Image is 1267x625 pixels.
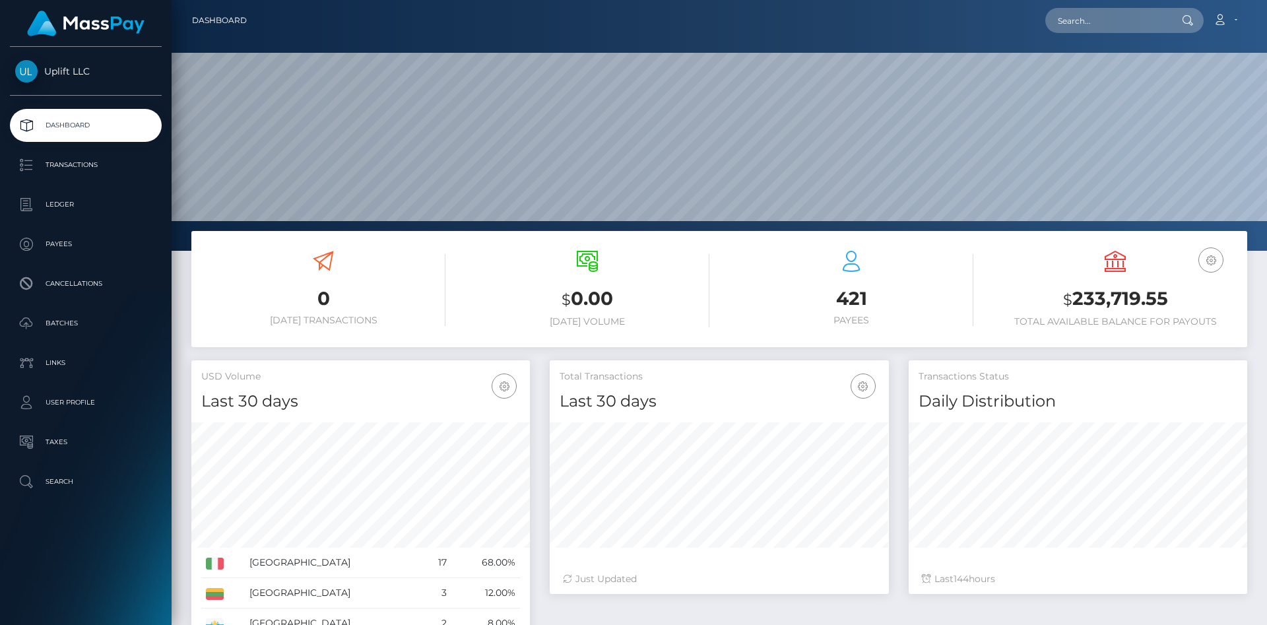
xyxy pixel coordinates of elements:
h4: Daily Distribution [919,390,1237,413]
td: [GEOGRAPHIC_DATA] [245,548,422,578]
a: Search [10,465,162,498]
img: IT.png [206,558,224,570]
h4: Last 30 days [560,390,878,413]
h3: 233,719.55 [993,286,1237,313]
p: User Profile [15,393,156,412]
a: Ledger [10,188,162,221]
input: Search... [1045,8,1169,33]
h3: 421 [729,286,973,312]
a: Dashboard [10,109,162,142]
td: 12.00% [451,578,521,609]
p: Search [15,472,156,492]
div: Last hours [922,572,1234,586]
p: Links [15,353,156,373]
h6: Payees [729,315,973,326]
h6: Total Available Balance for Payouts [993,316,1237,327]
small: $ [562,290,571,309]
td: 17 [422,548,451,578]
p: Transactions [15,155,156,175]
h5: Total Transactions [560,370,878,383]
td: 3 [422,578,451,609]
p: Ledger [15,195,156,214]
h3: 0 [201,286,445,312]
h3: 0.00 [465,286,709,313]
p: Cancellations [15,274,156,294]
p: Dashboard [15,115,156,135]
span: Uplift LLC [10,65,162,77]
small: $ [1063,290,1072,309]
a: Links [10,346,162,379]
p: Taxes [15,432,156,452]
a: Taxes [10,426,162,459]
p: Payees [15,234,156,254]
img: LT.png [206,588,224,600]
h6: [DATE] Volume [465,316,709,327]
p: Batches [15,313,156,333]
h4: Last 30 days [201,390,520,413]
h5: USD Volume [201,370,520,383]
div: Just Updated [563,572,875,586]
a: Transactions [10,148,162,181]
img: Uplift LLC [15,60,38,82]
a: Payees [10,228,162,261]
span: 144 [954,573,969,585]
h5: Transactions Status [919,370,1237,383]
a: Batches [10,307,162,340]
img: MassPay Logo [27,11,145,36]
h6: [DATE] Transactions [201,315,445,326]
td: [GEOGRAPHIC_DATA] [245,578,422,609]
a: Cancellations [10,267,162,300]
td: 68.00% [451,548,521,578]
a: User Profile [10,386,162,419]
a: Dashboard [192,7,247,34]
